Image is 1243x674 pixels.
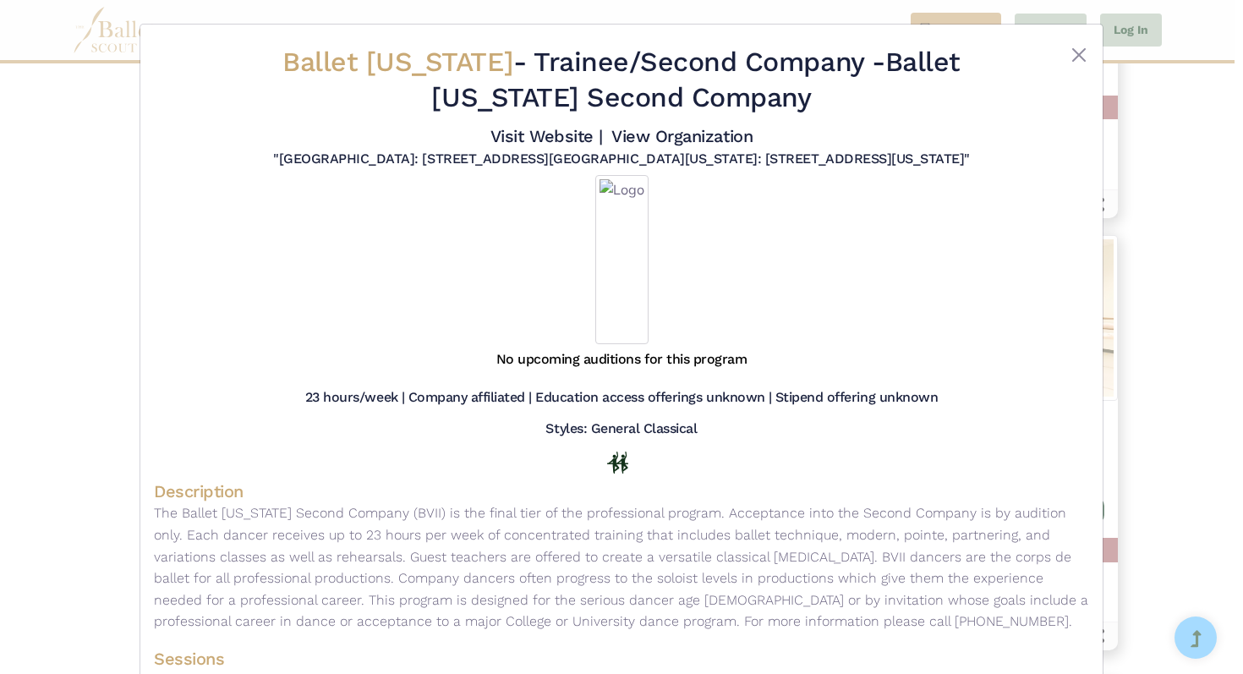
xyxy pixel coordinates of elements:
[534,46,884,78] span: Trainee/Second Company -
[408,389,532,407] h5: Company affiliated |
[1069,45,1089,65] button: Close
[154,480,1089,502] h4: Description
[607,452,628,474] img: In Person
[305,389,405,407] h5: 23 hours/week |
[775,389,938,407] h5: Stipend offering unknown
[154,648,1089,670] h4: Sessions
[273,151,970,168] h5: "[GEOGRAPHIC_DATA]: [STREET_ADDRESS][GEOGRAPHIC_DATA][US_STATE]: [STREET_ADDRESS][US_STATE]"
[232,45,1011,115] h2: - Ballet [US_STATE] Second Company
[595,175,649,344] img: Logo
[611,126,753,146] a: View Organization
[490,126,603,146] a: Visit Website |
[282,46,513,78] span: Ballet [US_STATE]
[535,389,772,407] h5: Education access offerings unknown |
[496,351,747,369] h5: No upcoming auditions for this program
[545,420,697,438] h5: Styles: General Classical
[154,502,1089,633] p: The Ballet [US_STATE] Second Company (BVII) is the final tier of the professional program. Accept...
